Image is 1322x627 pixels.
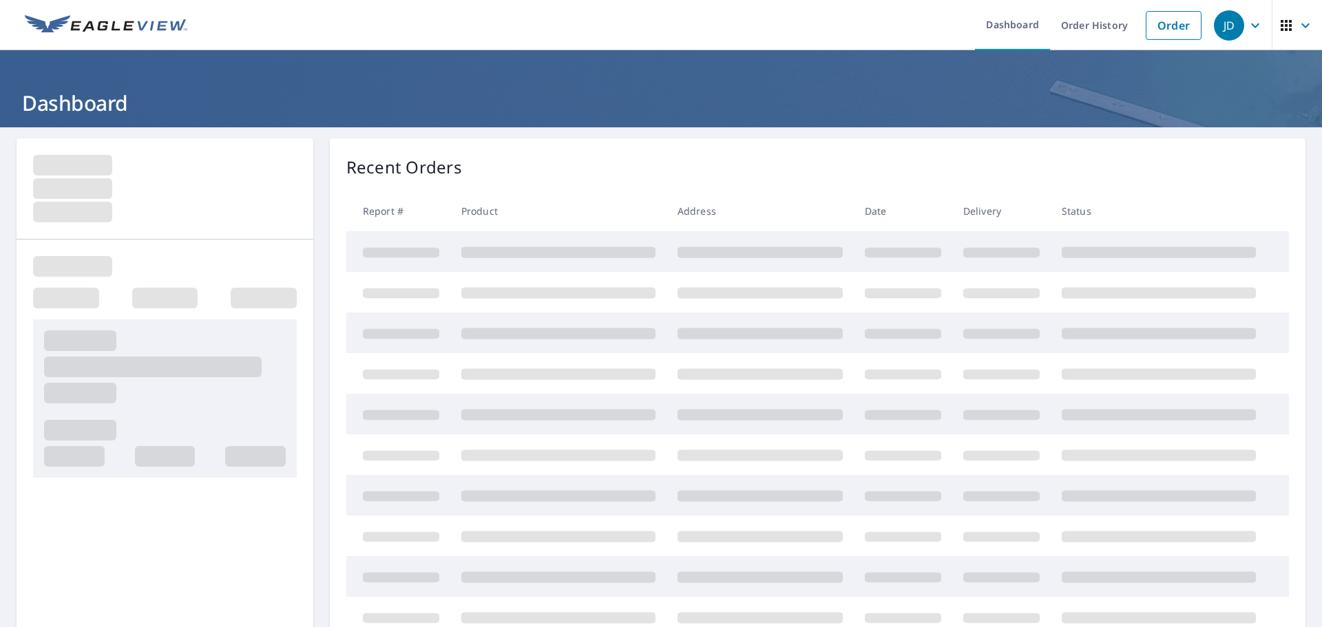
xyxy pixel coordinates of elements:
[1051,191,1267,231] th: Status
[854,191,952,231] th: Date
[952,191,1051,231] th: Delivery
[1146,11,1202,40] a: Order
[25,15,187,36] img: EV Logo
[17,89,1305,117] h1: Dashboard
[346,191,450,231] th: Report #
[346,155,462,180] p: Recent Orders
[450,191,667,231] th: Product
[1214,10,1244,41] div: JD
[667,191,854,231] th: Address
